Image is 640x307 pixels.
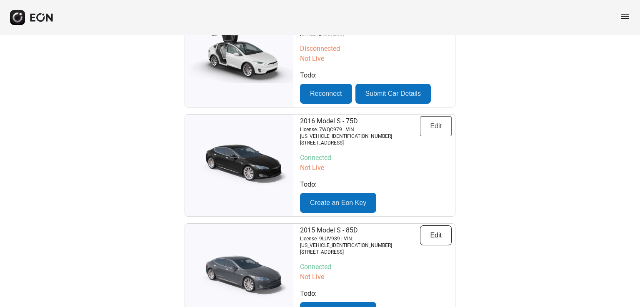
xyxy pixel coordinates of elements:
[420,116,452,136] button: Edit
[300,140,420,146] p: [STREET_ADDRESS]
[185,247,293,302] img: car
[300,70,452,80] p: Todo:
[300,289,452,299] p: Todo:
[300,163,452,173] p: Not Live
[300,153,452,163] p: Connected
[300,180,452,190] p: Todo:
[300,272,452,282] p: Not Live
[185,29,293,83] img: car
[300,225,420,235] p: 2015 Model S - 85D
[300,116,420,126] p: 2016 Model S - 75D
[300,54,452,64] p: Not Live
[300,235,420,249] p: License: 9LUV989 | VIN: [US_VEHICLE_IDENTIFICATION_NUMBER]
[620,11,630,21] span: menu
[185,138,293,192] img: car
[300,84,352,104] button: Reconnect
[300,193,376,213] button: Create an Eon Key
[355,84,431,104] button: Submit Car Details
[300,249,420,255] p: [STREET_ADDRESS]
[300,44,452,54] p: Disconnected
[300,126,420,140] p: License: 7WQC979 | VIN: [US_VEHICLE_IDENTIFICATION_NUMBER]
[300,262,452,272] p: Connected
[420,225,452,245] button: Edit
